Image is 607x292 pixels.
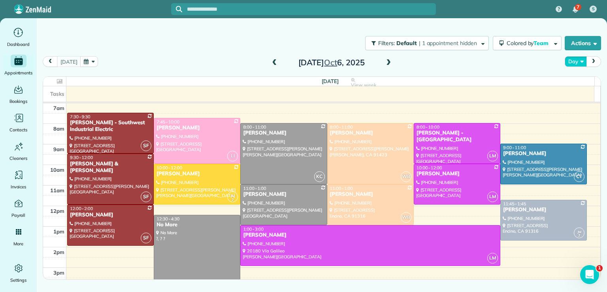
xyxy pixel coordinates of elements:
span: 12:00 - 2:00 [70,206,93,211]
a: Payroll [3,197,34,219]
iframe: Intercom live chat [580,265,599,284]
div: [PERSON_NAME] [156,125,238,131]
span: SF [141,233,151,243]
span: 10:00 - 12:00 [156,165,182,171]
span: View week [351,82,376,88]
span: | 1 appointment hidden [419,40,477,47]
a: Invoices [3,169,34,191]
div: No More [156,222,238,228]
button: Filters: Default | 1 appointment hidden [365,36,488,50]
span: Payroll [11,211,26,219]
small: 2 [574,232,584,239]
a: Contacts [3,112,34,134]
span: SF [141,140,151,151]
svg: Focus search [176,6,182,12]
span: Settings [10,276,27,284]
div: [PERSON_NAME] & [PERSON_NAME] [70,161,151,174]
div: [PERSON_NAME] [70,212,151,218]
button: Actions [565,36,601,50]
span: LM [487,151,498,161]
span: LM [487,192,498,202]
span: 11:00 - 1:00 [330,186,353,191]
button: next [586,56,601,67]
h2: [DATE] 6, 2025 [282,58,381,67]
span: Dashboard [7,40,30,48]
span: [DATE] [322,78,339,84]
span: 8am [53,125,64,132]
a: Cleaners [3,140,34,162]
span: 8:00 - 10:00 [417,124,439,130]
span: WB [401,212,411,223]
span: 9:00 - 11:00 [503,145,526,150]
span: 7 [577,4,579,10]
span: 9:30 - 12:00 [70,155,93,160]
button: Focus search [171,6,182,12]
span: 11:45 - 1:45 [503,201,526,207]
button: prev [43,56,58,67]
span: 8:00 - 11:00 [330,124,353,130]
div: [PERSON_NAME] [330,191,411,198]
span: 1pm [53,228,64,235]
div: [PERSON_NAME] [330,130,411,137]
a: Settings [3,262,34,284]
div: 7 unread notifications [567,1,584,18]
span: 12pm [50,208,64,214]
button: Day [565,56,586,67]
span: 8:00 - 11:00 [243,124,266,130]
div: [PERSON_NAME] [156,171,238,177]
span: WB [401,171,411,182]
a: Appointments [3,55,34,77]
div: [PERSON_NAME] [243,232,498,239]
span: JM [231,193,235,198]
span: S [592,6,595,12]
span: Default [396,40,417,47]
div: [PERSON_NAME] - Southwest Industrial Electric [70,119,151,133]
span: LI [227,151,238,161]
button: Colored byTeam [493,36,562,50]
div: [PERSON_NAME] - [GEOGRAPHIC_DATA] [416,130,498,143]
button: [DATE] [57,56,81,67]
div: [PERSON_NAME] [243,130,324,137]
div: [PERSON_NAME] [416,171,498,177]
small: 2 [228,196,238,204]
span: JM [577,229,581,234]
span: Oct [324,57,337,67]
span: 7:30 - 9:30 [70,114,90,119]
span: 10:00 - 12:00 [417,165,442,171]
span: 7:45 - 10:00 [156,119,179,125]
span: 12:30 - 4:30 [156,216,179,222]
span: 2pm [53,249,64,255]
span: CT [574,171,584,182]
span: KC [314,171,325,182]
span: 1 [596,265,603,271]
div: [PERSON_NAME] [243,191,324,198]
span: Filters: [378,40,395,47]
span: LM [487,253,498,264]
div: [PERSON_NAME] [503,150,584,157]
span: Invoices [11,183,26,191]
span: 3pm [53,269,64,276]
span: Colored by [507,40,551,47]
span: 1:00 - 3:00 [243,226,264,232]
span: Cleaners [9,154,27,162]
span: 11am [50,187,64,193]
span: 9am [53,146,64,152]
span: 11:00 - 1:00 [243,186,266,191]
span: Contacts [9,126,27,134]
a: Filters: Default | 1 appointment hidden [361,36,488,50]
span: 7am [53,105,64,111]
span: Team [533,40,550,47]
span: Tasks [50,91,64,97]
span: Appointments [4,69,33,77]
span: Bookings [9,97,28,105]
a: Dashboard [3,26,34,48]
span: 10am [50,167,64,173]
span: SF [141,192,151,202]
a: Bookings [3,83,34,105]
div: [PERSON_NAME] [503,207,584,213]
span: More [13,240,23,248]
